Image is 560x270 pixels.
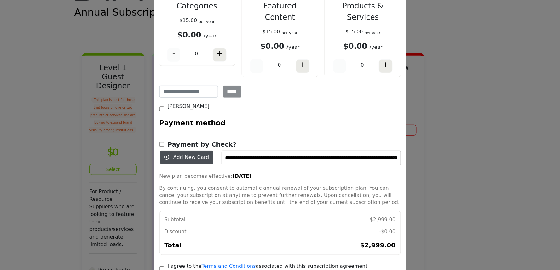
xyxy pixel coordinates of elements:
[232,173,251,179] strong: [DATE]
[379,59,393,73] button: +
[199,20,215,24] sub: per year
[173,154,209,160] span: Add New Card
[159,173,401,180] p: New plan becomes effective:
[287,44,300,50] span: /year
[204,33,216,39] span: /year
[213,48,227,62] button: +
[370,216,395,223] p: $2,999.00
[360,240,396,250] h5: $2,999.00
[165,228,187,235] p: Discount
[300,60,306,70] h4: +
[365,31,381,35] sub: per year
[343,42,367,51] b: $0.00
[361,61,364,69] p: 0
[177,31,201,39] b: $0.00
[160,151,213,164] button: Add New Card
[379,228,396,235] p: -$0.00
[370,44,383,50] span: /year
[168,262,368,270] p: I agree to the associated with this subscription agreement
[296,59,310,73] button: +
[248,0,312,23] p: Featured Content
[159,185,401,206] p: By continuing, you consent to automatic annual renewal of your subscription plan. You can cancel ...
[159,118,226,128] h3: Payment method
[331,0,395,23] p: Products & Services
[260,42,284,51] b: $0.00
[278,61,281,69] p: 0
[165,240,182,250] h5: Total
[282,31,298,35] sub: per year
[345,29,363,35] span: $15.00
[179,17,197,23] span: $15.00
[165,0,229,12] p: Categories
[383,60,389,70] h4: +
[168,141,237,148] b: Payment by Check?
[202,263,256,269] a: Terms and Conditions
[195,50,198,58] p: 0
[263,29,280,35] span: $15.00
[165,216,186,223] p: Subtotal
[168,103,210,110] p: [PERSON_NAME]
[216,49,223,58] h4: +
